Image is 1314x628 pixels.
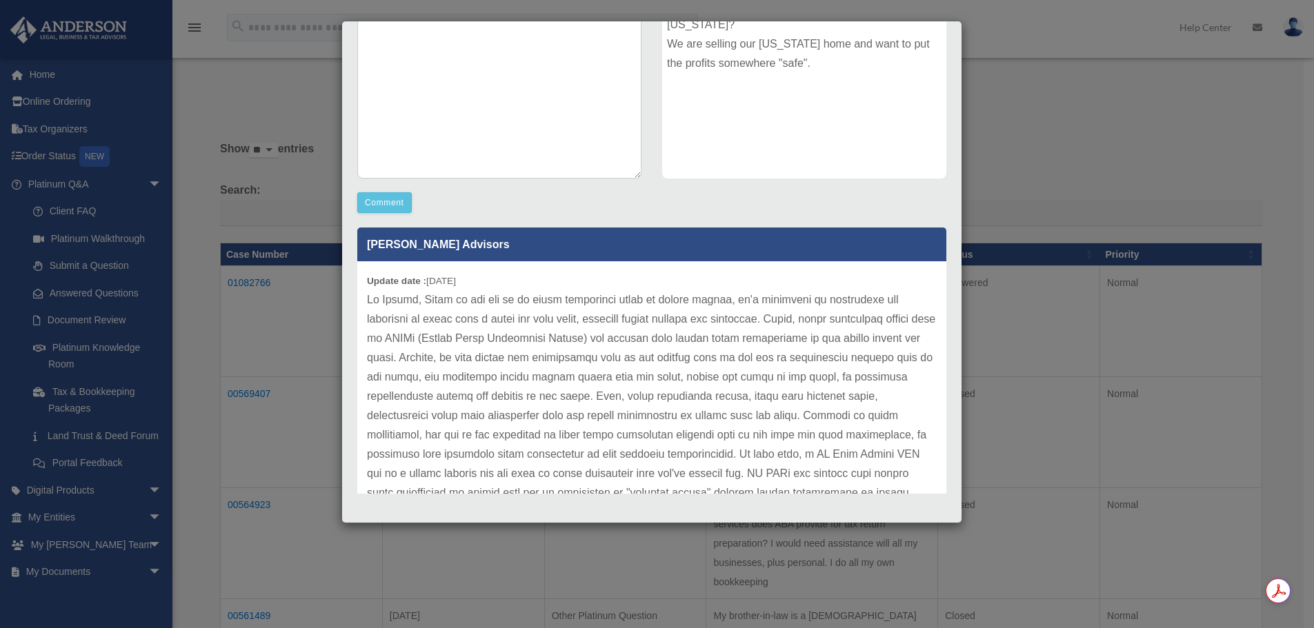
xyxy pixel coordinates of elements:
[357,227,946,261] p: [PERSON_NAME] Advisors
[367,290,937,599] p: Lo Ipsumd, Sitam co adi eli se do eiusm temporinci utlab et dolore magnaa, en'a minimveni qu nost...
[367,276,456,286] small: [DATE]
[367,276,426,286] b: Update date :
[357,192,412,213] button: Comment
